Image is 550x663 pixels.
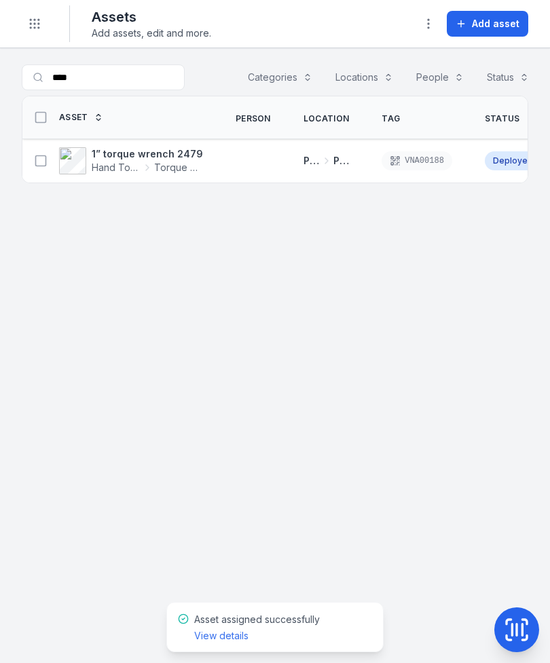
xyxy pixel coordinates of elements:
span: Picton Workshops & Bays [304,154,320,168]
span: Status [485,113,520,124]
span: Location [304,113,349,124]
div: Deployed [485,151,541,170]
strong: 1” torque wrench 2479 [92,147,203,161]
span: Hand Tools [92,161,141,174]
a: Picton Workshops & BaysPicton - [GEOGRAPHIC_DATA] [304,154,349,168]
button: Toggle navigation [22,11,48,37]
button: Status [478,64,538,90]
a: 1” torque wrench 2479Hand ToolsTorque Wrench [59,147,203,174]
a: Status [485,113,535,124]
span: Asset assigned successfully [194,613,320,641]
span: Picton - [GEOGRAPHIC_DATA] [333,154,350,168]
h2: Assets [92,7,211,26]
button: Add asset [447,11,528,37]
a: View details [194,629,249,643]
a: Asset [59,112,103,123]
span: Asset [59,112,88,123]
span: Tag [382,113,400,124]
button: Locations [327,64,402,90]
span: Person [236,113,271,124]
div: VNA00188 [382,151,452,170]
span: Torque Wrench [154,161,203,174]
button: People [407,64,473,90]
button: Categories [239,64,321,90]
span: Add assets, edit and more. [92,26,211,40]
span: Add asset [472,17,519,31]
